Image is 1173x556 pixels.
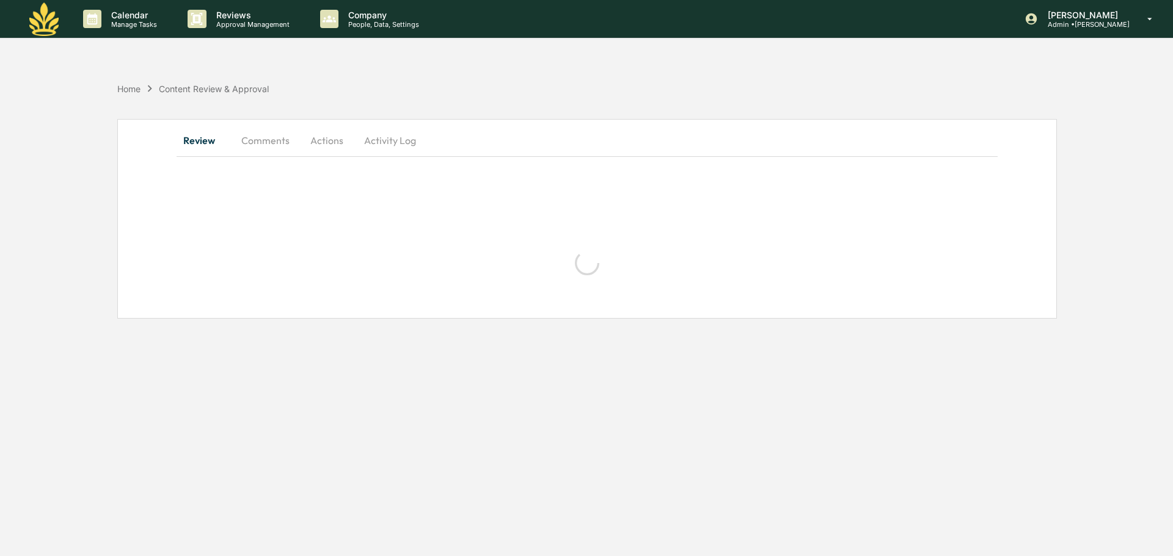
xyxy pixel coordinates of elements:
[232,126,299,155] button: Comments
[338,20,425,29] p: People, Data, Settings
[29,2,59,36] img: logo
[177,126,232,155] button: Review
[101,10,163,20] p: Calendar
[206,10,296,20] p: Reviews
[338,10,425,20] p: Company
[117,84,141,94] div: Home
[177,126,998,155] div: secondary tabs example
[1038,10,1130,20] p: [PERSON_NAME]
[1038,20,1130,29] p: Admin • [PERSON_NAME]
[101,20,163,29] p: Manage Tasks
[299,126,354,155] button: Actions
[354,126,426,155] button: Activity Log
[206,20,296,29] p: Approval Management
[159,84,269,94] div: Content Review & Approval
